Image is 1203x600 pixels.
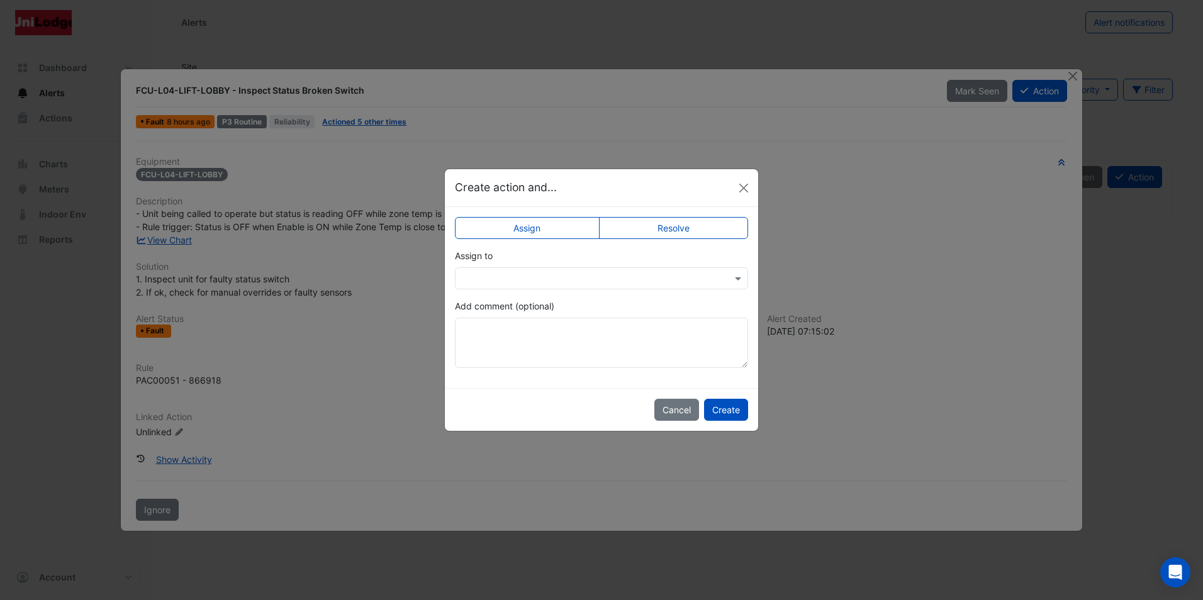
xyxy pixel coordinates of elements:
[1160,557,1190,587] div: Open Intercom Messenger
[455,299,554,313] label: Add comment (optional)
[654,399,699,421] button: Cancel
[734,179,753,197] button: Close
[599,217,749,239] label: Resolve
[455,249,493,262] label: Assign to
[704,399,748,421] button: Create
[455,179,557,196] h5: Create action and...
[455,217,600,239] label: Assign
